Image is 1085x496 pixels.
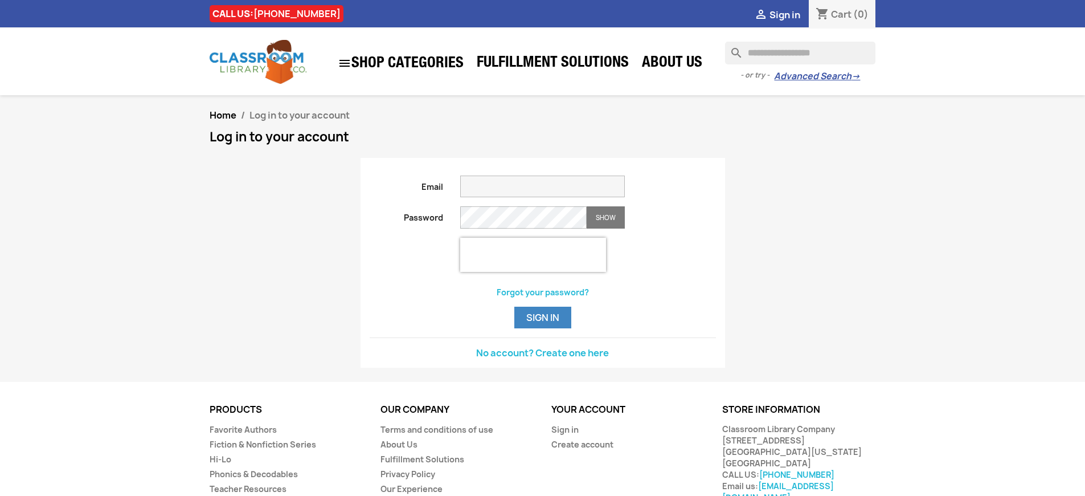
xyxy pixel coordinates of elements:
[551,424,579,435] a: Sign in
[551,439,613,450] a: Create account
[725,42,875,64] input: Search
[210,424,277,435] a: Favorite Authors
[587,206,625,229] button: Show
[210,439,316,450] a: Fiction & Nonfiction Series
[361,176,452,193] label: Email
[759,469,834,480] a: [PHONE_NUMBER]
[210,454,231,465] a: Hi-Lo
[332,51,469,76] a: SHOP CATEGORIES
[769,9,800,21] span: Sign in
[831,8,851,21] span: Cart
[210,469,298,479] a: Phonics & Decodables
[774,71,860,82] a: Advanced Search→
[210,130,876,144] h1: Log in to your account
[380,469,435,479] a: Privacy Policy
[380,439,417,450] a: About Us
[460,206,587,229] input: Password input
[380,405,534,415] p: Our company
[380,483,443,494] a: Our Experience
[636,52,708,75] a: About Us
[497,287,589,298] a: Forgot your password?
[210,109,236,121] a: Home
[361,206,452,223] label: Password
[851,71,860,82] span: →
[210,5,343,22] div: CALL US:
[722,405,876,415] p: Store information
[338,56,351,70] i: 
[471,52,634,75] a: Fulfillment Solutions
[816,8,829,22] i: shopping_cart
[853,8,869,21] span: (0)
[249,109,350,121] span: Log in to your account
[754,9,800,21] a:  Sign in
[514,307,571,328] button: Sign in
[725,42,739,55] i: search
[253,7,341,20] a: [PHONE_NUMBER]
[210,483,286,494] a: Teacher Resources
[740,70,774,81] span: - or try -
[754,9,768,22] i: 
[476,347,609,359] a: No account? Create one here
[380,454,464,465] a: Fulfillment Solutions
[380,424,493,435] a: Terms and conditions of use
[210,405,363,415] p: Products
[551,403,625,416] a: Your account
[210,40,306,84] img: Classroom Library Company
[460,238,606,272] iframe: reCAPTCHA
